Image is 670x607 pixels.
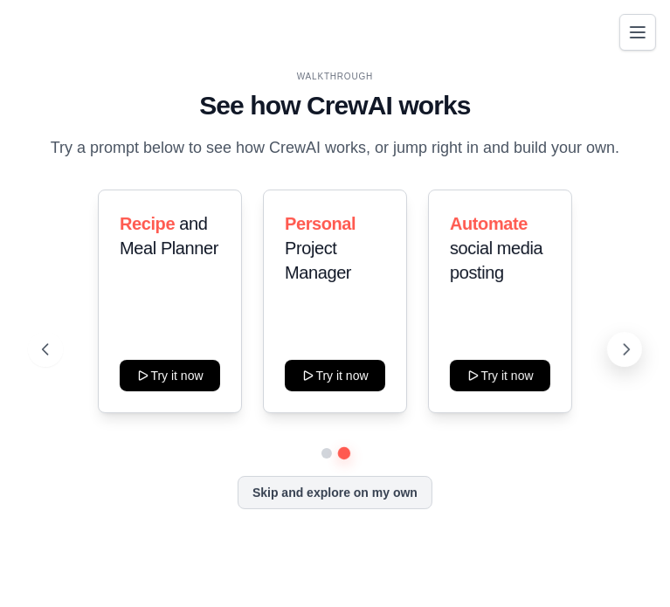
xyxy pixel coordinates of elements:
[120,214,218,258] span: and Meal Planner
[42,135,628,161] p: Try a prompt below to see how CrewAI works, or jump right in and build your own.
[450,214,528,233] span: Automate
[120,360,220,391] button: Try it now
[42,90,628,121] h1: See how CrewAI works
[120,214,175,233] span: Recipe
[450,238,542,282] span: social media posting
[285,214,356,233] span: Personal
[285,238,351,282] span: Project Manager
[450,360,550,391] button: Try it now
[238,476,432,509] button: Skip and explore on my own
[42,70,628,83] div: WALKTHROUGH
[619,14,656,51] button: Toggle navigation
[285,360,385,391] button: Try it now
[583,523,670,607] iframe: Chat Widget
